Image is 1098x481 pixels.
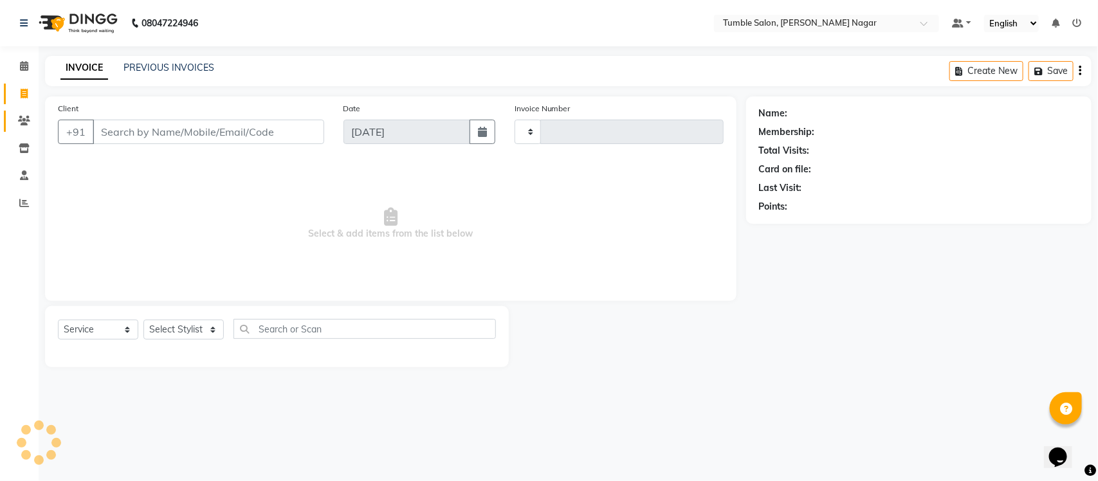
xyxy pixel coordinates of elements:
button: +91 [58,120,94,144]
div: Points: [759,200,788,213]
label: Client [58,103,78,114]
div: Card on file: [759,163,812,176]
button: Create New [949,61,1023,81]
input: Search by Name/Mobile/Email/Code [93,120,324,144]
b: 08047224946 [142,5,198,41]
div: Membership: [759,125,815,139]
a: INVOICE [60,57,108,80]
img: logo [33,5,121,41]
div: Last Visit: [759,181,802,195]
button: Save [1029,61,1074,81]
span: Select & add items from the list below [58,159,724,288]
label: Date [343,103,361,114]
a: PREVIOUS INVOICES [124,62,214,73]
input: Search or Scan [233,319,496,339]
label: Invoice Number [515,103,571,114]
div: Total Visits: [759,144,810,158]
div: Name: [759,107,788,120]
iframe: chat widget [1044,430,1085,468]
